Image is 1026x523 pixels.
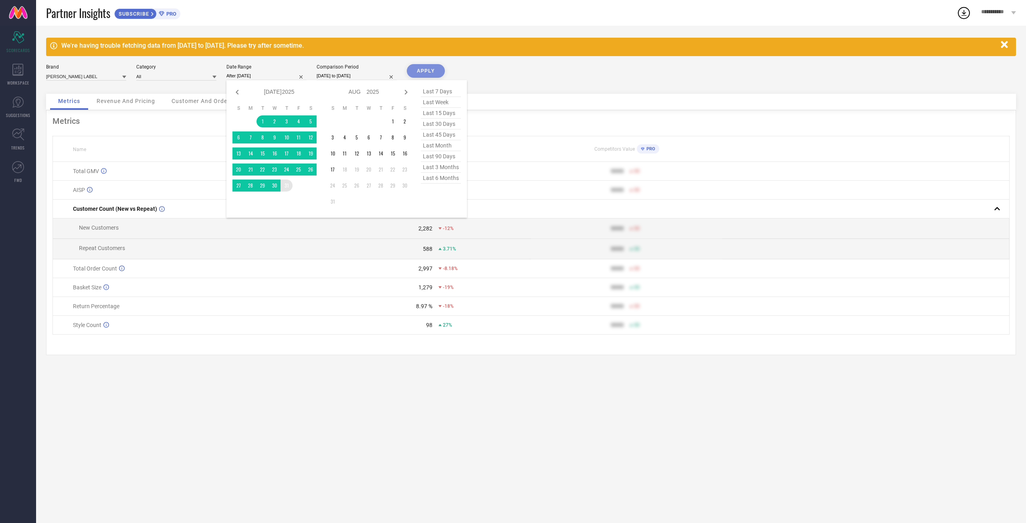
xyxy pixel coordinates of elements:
td: Fri Aug 01 2025 [387,115,399,127]
span: Return Percentage [73,303,119,309]
span: last 45 days [421,129,461,140]
td: Sat Jul 19 2025 [305,147,317,160]
td: Mon Aug 04 2025 [339,131,351,143]
span: last 15 days [421,108,461,119]
div: 9999 [611,187,624,193]
td: Thu Aug 07 2025 [375,131,387,143]
div: 9999 [611,284,624,291]
div: 9999 [611,168,624,174]
div: 9999 [611,246,624,252]
td: Fri Aug 15 2025 [387,147,399,160]
span: last 6 months [421,173,461,184]
span: PRO [644,146,655,151]
span: Total GMV [73,168,99,174]
td: Wed Aug 13 2025 [363,147,375,160]
td: Tue Jul 15 2025 [256,147,269,160]
td: Sat Jul 12 2025 [305,131,317,143]
input: Select date range [226,72,307,80]
div: Category [136,64,216,70]
td: Fri Aug 08 2025 [387,131,399,143]
span: 50 [634,246,640,252]
td: Tue Jul 08 2025 [256,131,269,143]
span: Basket Size [73,284,101,291]
td: Wed Jul 02 2025 [269,115,281,127]
div: Next month [401,87,411,97]
td: Tue Jul 29 2025 [256,180,269,192]
span: Customer Count (New vs Repeat) [73,206,157,212]
div: 98 [426,322,432,328]
td: Thu Jul 31 2025 [281,180,293,192]
td: Sun Aug 31 2025 [327,196,339,208]
span: last 30 days [421,119,461,129]
span: 50 [634,187,640,193]
th: Thursday [375,105,387,111]
a: SUBSCRIBEPRO [114,6,180,19]
td: Fri Jul 04 2025 [293,115,305,127]
td: Thu Aug 14 2025 [375,147,387,160]
td: Wed Jul 23 2025 [269,164,281,176]
td: Sun Aug 24 2025 [327,180,339,192]
td: Wed Jul 30 2025 [269,180,281,192]
span: last 3 months [421,162,461,173]
span: FWD [14,177,22,183]
th: Sunday [327,105,339,111]
span: last 7 days [421,86,461,97]
div: We're having trouble fetching data from [DATE] to [DATE]. Please try after sometime. [61,42,997,49]
td: Thu Jul 03 2025 [281,115,293,127]
td: Wed Aug 20 2025 [363,164,375,176]
td: Sun Jul 06 2025 [232,131,244,143]
th: Saturday [399,105,411,111]
span: 50 [634,285,640,290]
td: Wed Jul 09 2025 [269,131,281,143]
span: SUBSCRIBE [115,11,151,17]
th: Monday [244,105,256,111]
span: last 90 days [421,151,461,162]
td: Sat Aug 16 2025 [399,147,411,160]
div: 1,279 [418,284,432,291]
td: Sun Aug 10 2025 [327,147,339,160]
span: 50 [634,226,640,231]
span: AISP [73,187,85,193]
span: Metrics [58,98,80,104]
span: 50 [634,168,640,174]
div: 2,997 [418,265,432,272]
td: Mon Aug 11 2025 [339,147,351,160]
td: Sat Aug 09 2025 [399,131,411,143]
span: -18% [443,303,454,309]
td: Thu Aug 21 2025 [375,164,387,176]
th: Saturday [305,105,317,111]
div: 588 [423,246,432,252]
span: Style Count [73,322,101,328]
th: Wednesday [363,105,375,111]
td: Fri Aug 29 2025 [387,180,399,192]
span: SCORECARDS [6,47,30,53]
td: Mon Jul 28 2025 [244,180,256,192]
input: Select comparison period [317,72,397,80]
th: Tuesday [351,105,363,111]
span: 50 [634,322,640,328]
div: 9999 [611,322,624,328]
span: 3.71% [443,246,456,252]
div: 8.97 % [416,303,432,309]
th: Friday [293,105,305,111]
td: Sun Aug 03 2025 [327,131,339,143]
span: Name [73,147,86,152]
td: Wed Aug 06 2025 [363,131,375,143]
span: -19% [443,285,454,290]
div: 9999 [611,225,624,232]
span: Total Order Count [73,265,117,272]
th: Tuesday [256,105,269,111]
td: Tue Aug 05 2025 [351,131,363,143]
div: Comparison Period [317,64,397,70]
td: Sat Aug 23 2025 [399,164,411,176]
div: 9999 [611,303,624,309]
td: Tue Jul 22 2025 [256,164,269,176]
th: Thursday [281,105,293,111]
span: Revenue And Pricing [97,98,155,104]
td: Mon Jul 14 2025 [244,147,256,160]
td: Sat Jul 05 2025 [305,115,317,127]
span: -8.18% [443,266,458,271]
div: Metrics [53,116,1010,126]
td: Tue Jul 01 2025 [256,115,269,127]
td: Sun Jul 20 2025 [232,164,244,176]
